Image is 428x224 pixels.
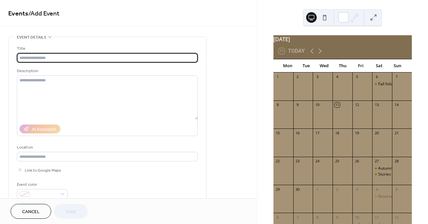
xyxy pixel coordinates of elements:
[17,68,196,74] div: Description
[374,159,379,164] div: 27
[279,59,297,72] div: Mon
[275,74,280,79] div: 1
[394,130,399,135] div: 21
[374,102,379,107] div: 13
[354,74,359,79] div: 5
[25,167,61,174] span: Link to Google Maps
[394,159,399,164] div: 28
[315,187,320,192] div: 1
[295,215,300,220] div: 7
[275,187,280,192] div: 29
[295,130,300,135] div: 16
[394,187,399,192] div: 5
[295,102,300,107] div: 9
[335,215,339,220] div: 9
[315,159,320,164] div: 24
[315,215,320,220] div: 8
[372,166,392,171] div: Autumn ecosystems exploration
[354,130,359,135] div: 19
[354,187,359,192] div: 3
[394,215,399,220] div: 12
[22,209,40,215] span: Cancel
[374,74,379,79] div: 6
[335,130,339,135] div: 18
[394,102,399,107] div: 14
[17,144,196,151] div: Location
[275,159,280,164] div: 22
[354,159,359,164] div: 26
[378,194,416,199] div: Reservation Bio Blitz
[295,159,300,164] div: 23
[354,215,359,220] div: 10
[297,59,315,72] div: Tue
[11,204,51,219] button: Cancel
[8,7,28,20] a: Events
[374,130,379,135] div: 20
[315,74,320,79] div: 3
[394,74,399,79] div: 7
[372,194,392,199] div: Reservation Bio Blitz
[372,81,392,87] div: Fall foliage arts and crafts
[335,159,339,164] div: 25
[370,59,388,72] div: Sat
[315,102,320,107] div: 10
[374,215,379,220] div: 11
[275,102,280,107] div: 8
[374,187,379,192] div: 4
[315,59,333,72] div: Wed
[275,215,280,220] div: 6
[335,102,339,107] div: 11
[378,81,426,87] div: Fall foliage arts and crafts
[275,130,280,135] div: 15
[295,187,300,192] div: 30
[17,45,196,52] div: Title
[378,172,425,177] div: Stories of the Reservation
[334,59,352,72] div: Thu
[388,59,407,72] div: Sun
[372,172,392,177] div: Stories of the Reservation
[354,102,359,107] div: 12
[28,7,59,20] span: / Add Event
[335,187,339,192] div: 2
[17,34,46,41] span: Event details
[315,130,320,135] div: 17
[352,59,370,72] div: Fri
[335,74,339,79] div: 4
[17,181,66,188] div: Event color
[295,74,300,79] div: 2
[273,35,412,43] div: [DATE]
